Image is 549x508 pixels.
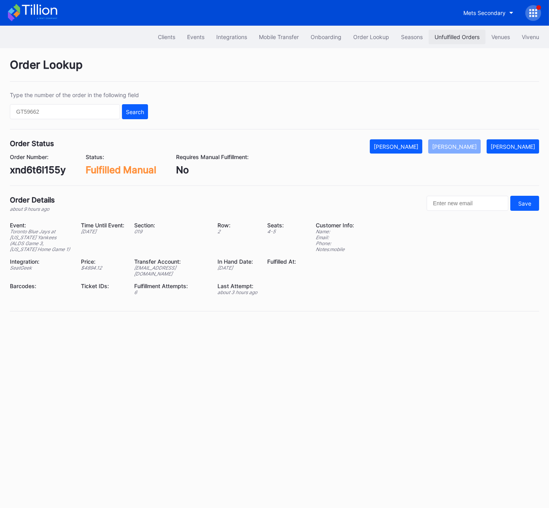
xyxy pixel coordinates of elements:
[253,30,305,44] button: Mobile Transfer
[134,283,208,289] div: Fulfillment Attempts:
[152,30,181,44] button: Clients
[10,265,71,271] div: SeatGeek
[485,30,516,44] button: Venues
[10,58,539,82] div: Order Lookup
[10,139,54,148] div: Order Status
[217,222,257,229] div: Row:
[10,196,55,204] div: Order Details
[10,258,71,265] div: Integration:
[522,34,539,40] div: Vivenu
[516,30,545,44] button: Vivenu
[518,200,531,207] div: Save
[435,34,480,40] div: Unfulfilled Orders
[134,222,208,229] div: Section:
[10,92,148,98] div: Type the number of the order in the following field
[10,206,55,212] div: about 9 hours ago
[10,154,66,160] div: Order Number:
[10,164,66,176] div: xnd6t6l155y
[81,229,124,234] div: [DATE]
[217,265,257,271] div: [DATE]
[457,6,519,20] button: Mets Secondary
[134,258,208,265] div: Transfer Account:
[81,258,124,265] div: Price:
[311,34,341,40] div: Onboarding
[316,222,354,229] div: Customer Info:
[216,34,247,40] div: Integrations
[267,258,296,265] div: Fulfilled At:
[81,265,124,271] div: $ 4894.12
[316,240,354,246] div: Phone:
[187,34,204,40] div: Events
[510,196,539,211] button: Save
[259,34,299,40] div: Mobile Transfer
[10,283,71,289] div: Barcodes:
[217,283,257,289] div: Last Attempt:
[428,139,481,154] button: [PERSON_NAME]
[10,229,71,252] div: Toronto Blue Jays at [US_STATE] Yankees (ALDS Game 3, [US_STATE] Home Game 1)
[267,222,296,229] div: Seats:
[401,34,423,40] div: Seasons
[158,34,175,40] div: Clients
[217,229,257,234] div: 2
[305,30,347,44] button: Onboarding
[316,234,354,240] div: Email:
[210,30,253,44] button: Integrations
[491,143,535,150] div: [PERSON_NAME]
[217,258,257,265] div: In Hand Date:
[134,229,208,234] div: 019
[10,104,120,119] input: GT59662
[134,265,208,277] div: [EMAIL_ADDRESS][DOMAIN_NAME]
[181,30,210,44] button: Events
[316,246,354,252] div: Notes: mobile
[134,289,208,295] div: 6
[427,196,508,211] input: Enter new email
[10,222,71,229] div: Event:
[176,154,249,160] div: Requires Manual Fulfillment:
[122,104,148,119] button: Search
[217,289,257,295] div: about 3 hours ago
[86,154,156,160] div: Status:
[463,9,506,16] div: Mets Secondary
[347,30,395,44] button: Order Lookup
[374,143,418,150] div: [PERSON_NAME]
[81,283,124,289] div: Ticket IDs:
[126,109,144,115] div: Search
[81,222,124,229] div: Time Until Event:
[370,139,422,154] button: [PERSON_NAME]
[395,30,429,44] button: Seasons
[316,229,354,234] div: Name:
[429,30,485,44] button: Unfulfilled Orders
[432,143,477,150] div: [PERSON_NAME]
[267,229,296,234] div: 4 - 5
[491,34,510,40] div: Venues
[353,34,389,40] div: Order Lookup
[86,164,156,176] div: Fulfilled Manual
[176,164,249,176] div: No
[487,139,539,154] button: [PERSON_NAME]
